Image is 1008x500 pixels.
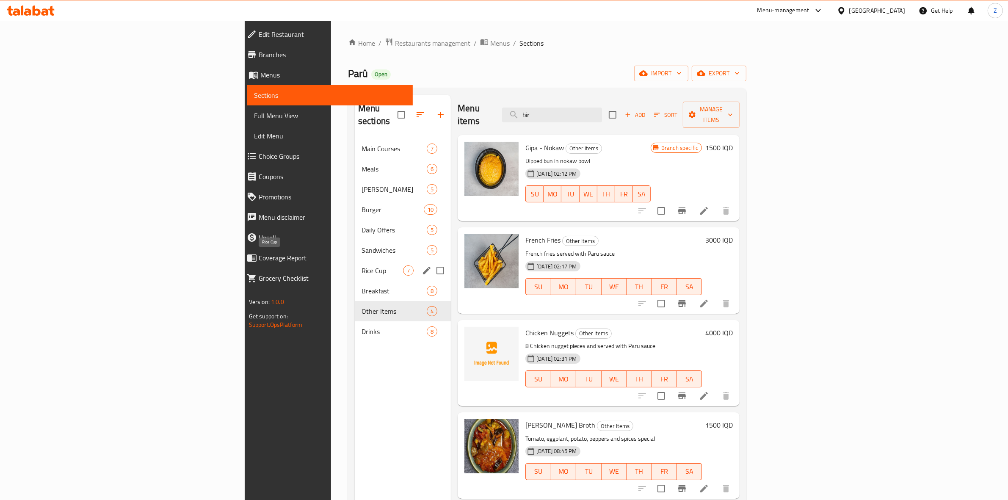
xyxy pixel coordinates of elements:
[424,204,437,215] div: items
[259,212,406,222] span: Menu disclaimer
[555,465,573,478] span: MO
[655,281,673,293] span: FR
[259,192,406,202] span: Promotions
[652,295,670,312] span: Select to update
[403,267,413,275] span: 7
[652,278,677,295] button: FR
[597,185,615,202] button: TH
[249,296,270,307] span: Version:
[240,65,413,85] a: Menus
[677,463,702,480] button: SA
[427,144,437,154] div: items
[633,185,651,202] button: SA
[259,50,406,60] span: Branches
[576,329,611,338] span: Other Items
[355,135,451,345] nav: Menu sections
[565,188,576,200] span: TU
[580,185,597,202] button: WE
[627,370,652,387] button: TH
[427,307,437,315] span: 4
[525,370,551,387] button: SU
[362,144,427,154] span: Main Courses
[464,234,519,288] img: French Fries
[362,225,427,235] div: Daily Offers
[420,264,433,277] button: edit
[705,419,733,431] h6: 1500 IQD
[533,170,580,178] span: [DATE] 02:12 PM
[254,90,406,100] span: Sections
[240,227,413,248] a: Upsell
[551,278,576,295] button: MO
[636,188,647,200] span: SA
[716,386,736,406] button: delete
[615,185,633,202] button: FR
[254,131,406,141] span: Edit Menu
[355,138,451,159] div: Main Courses7
[362,306,427,316] span: Other Items
[427,226,437,234] span: 5
[490,38,510,48] span: Menus
[259,171,406,182] span: Coupons
[427,225,437,235] div: items
[699,298,709,309] a: Edit menu item
[562,236,599,246] div: Other Items
[427,165,437,173] span: 6
[672,386,692,406] button: Branch-specific-item
[652,480,670,497] span: Select to update
[529,281,547,293] span: SU
[519,38,544,48] span: Sections
[247,85,413,105] a: Sections
[271,296,284,307] span: 1.0.0
[529,465,547,478] span: SU
[259,253,406,263] span: Coverage Report
[259,29,406,39] span: Edit Restaurant
[699,206,709,216] a: Edit menu item
[240,207,413,227] a: Menu disclaimer
[464,419,519,473] img: Tapsi Broth
[630,373,648,385] span: TH
[427,246,437,254] span: 5
[525,278,551,295] button: SU
[395,38,470,48] span: Restaurants management
[602,278,627,295] button: WE
[652,202,670,220] span: Select to update
[427,145,437,153] span: 7
[555,281,573,293] span: MO
[652,463,677,480] button: FR
[583,188,594,200] span: WE
[621,108,649,122] button: Add
[672,201,692,221] button: Branch-specific-item
[355,321,451,342] div: Drinks8
[551,463,576,480] button: MO
[597,421,633,431] span: Other Items
[392,106,410,124] span: Select all sections
[627,463,652,480] button: TH
[576,278,601,295] button: TU
[355,179,451,199] div: [PERSON_NAME]5
[680,281,699,293] span: SA
[705,327,733,339] h6: 4000 IQD
[630,465,648,478] span: TH
[601,188,612,200] span: TH
[427,184,437,194] div: items
[566,144,602,153] span: Other Items
[259,151,406,161] span: Choice Groups
[362,164,427,174] span: Meals
[551,370,576,387] button: MO
[260,70,406,80] span: Menus
[427,245,437,255] div: items
[427,287,437,295] span: 8
[575,329,612,339] div: Other Items
[464,327,519,381] img: Chicken Nuggets
[658,144,701,152] span: Branch specific
[529,373,547,385] span: SU
[555,373,573,385] span: MO
[576,370,601,387] button: TU
[533,355,580,363] span: [DATE] 02:31 PM
[240,24,413,44] a: Edit Restaurant
[464,142,519,196] img: Gipa - Nokaw
[605,465,623,478] span: WE
[525,156,651,166] p: Dipped bun in nokaw bowl
[652,370,677,387] button: FR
